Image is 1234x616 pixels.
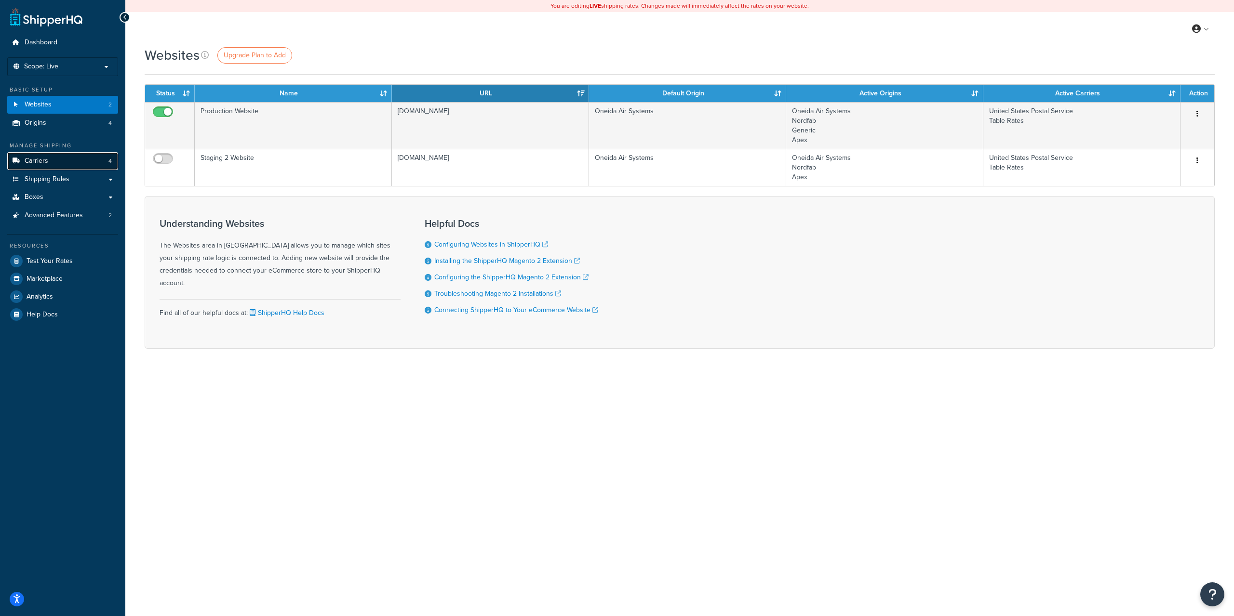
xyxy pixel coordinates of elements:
[434,288,561,299] a: Troubleshooting Magento 2 Installations
[27,311,58,319] span: Help Docs
[7,242,118,250] div: Resources
[195,102,392,149] td: Production Website
[145,85,195,102] th: Status: activate to sort column ascending
[7,207,118,224] li: Advanced Features
[108,119,112,127] span: 4
[195,149,392,186] td: Staging 2 Website
[589,102,786,149] td: Oneida Air Systems
[590,1,601,10] b: LIVE
[392,102,589,149] td: [DOMAIN_NAME]
[160,218,401,229] h3: Understanding Websites
[392,85,589,102] th: URL: activate to sort column ascending
[27,275,63,283] span: Marketplace
[589,149,786,186] td: Oneida Air Systems
[7,114,118,132] a: Origins 4
[7,288,118,305] a: Analytics
[25,157,48,165] span: Carriers
[7,152,118,170] a: Carriers 4
[786,102,983,149] td: Oneida Air Systems Nordfab Generic Apex
[248,308,324,318] a: ShipperHQ Help Docs
[983,149,1180,186] td: United States Postal Service Table Rates
[25,193,43,201] span: Boxes
[7,114,118,132] li: Origins
[160,218,401,289] div: The Websites area in [GEOGRAPHIC_DATA] allows you to manage which sites your shipping rate logic ...
[434,239,548,249] a: Configuring Websites in ShipperHQ
[7,252,118,270] a: Test Your Rates
[786,149,983,186] td: Oneida Air Systems Nordfab Apex
[786,85,983,102] th: Active Origins: activate to sort column ascending
[108,101,112,109] span: 2
[392,149,589,186] td: [DOMAIN_NAME]
[1200,582,1224,606] button: Open Resource Center
[25,39,57,47] span: Dashboard
[10,7,82,26] a: ShipperHQ Home
[195,85,392,102] th: Name: activate to sort column ascending
[434,305,598,315] a: Connecting ShipperHQ to Your eCommerce Website
[589,85,786,102] th: Default Origin: activate to sort column ascending
[224,50,286,60] span: Upgrade Plan to Add
[7,270,118,288] a: Marketplace
[27,257,73,265] span: Test Your Rates
[25,175,69,183] span: Shipping Rules
[25,119,46,127] span: Origins
[983,102,1180,149] td: United States Postal Service Table Rates
[160,299,401,319] div: Find all of our helpful docs at:
[7,96,118,114] li: Websites
[425,218,598,229] h3: Helpful Docs
[7,306,118,323] a: Help Docs
[7,142,118,150] div: Manage Shipping
[145,46,200,65] h1: Websites
[7,170,118,188] a: Shipping Rules
[217,47,292,64] a: Upgrade Plan to Add
[25,211,83,220] span: Advanced Features
[434,272,589,282] a: Configuring the ShipperHQ Magento 2 Extension
[1180,85,1214,102] th: Action
[27,293,53,301] span: Analytics
[7,96,118,114] a: Websites 2
[7,188,118,206] a: Boxes
[7,34,118,52] a: Dashboard
[7,152,118,170] li: Carriers
[25,101,52,109] span: Websites
[983,85,1180,102] th: Active Carriers: activate to sort column ascending
[108,157,112,165] span: 4
[434,256,580,266] a: Installing the ShipperHQ Magento 2 Extension
[24,63,58,71] span: Scope: Live
[7,207,118,224] a: Advanced Features 2
[108,211,112,220] span: 2
[7,86,118,94] div: Basic Setup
